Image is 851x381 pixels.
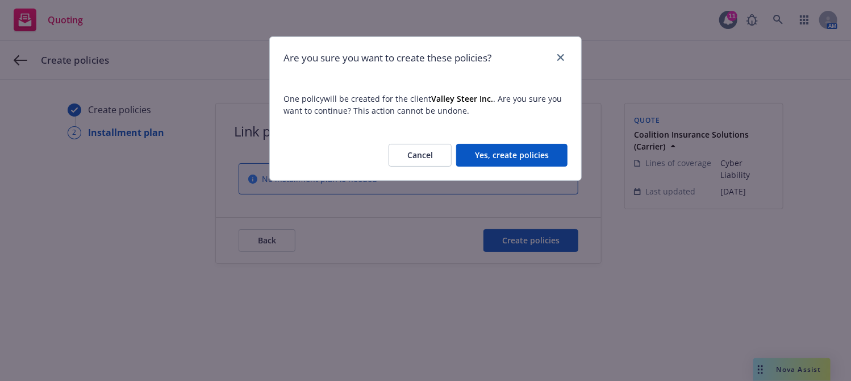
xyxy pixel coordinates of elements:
h1: Are you sure you want to create these policies? [283,51,491,65]
span: One policy will be created for the client . Are you sure you want to continue? This action cannot... [283,93,568,117]
button: Cancel [389,144,452,167]
button: Yes, create policies [456,144,568,167]
strong: Valley Steer Inc. [431,93,493,104]
a: close [554,51,568,64]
